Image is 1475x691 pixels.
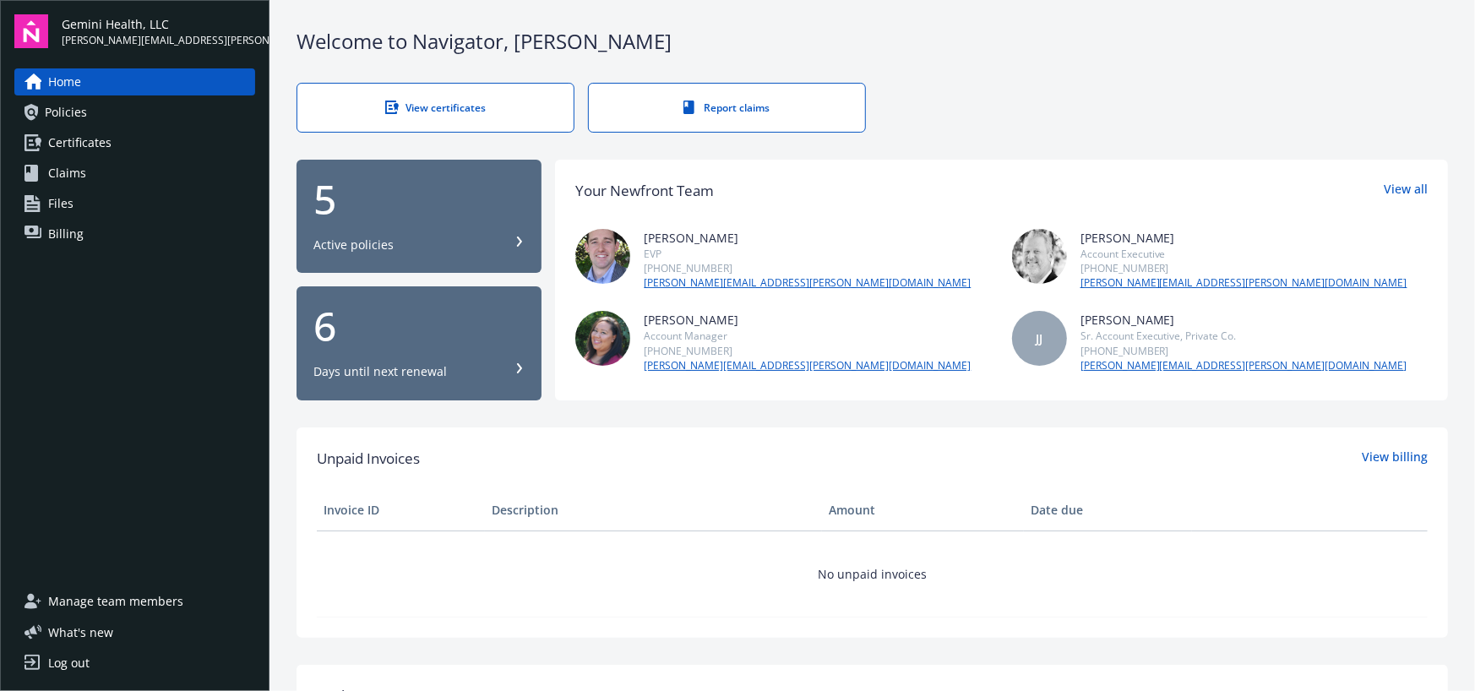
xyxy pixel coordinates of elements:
[14,160,255,187] a: Claims
[313,237,394,253] div: Active policies
[575,311,630,366] img: photo
[1024,490,1192,530] th: Date due
[644,358,971,373] a: [PERSON_NAME][EMAIL_ADDRESS][PERSON_NAME][DOMAIN_NAME]
[1080,344,1407,358] div: [PHONE_NUMBER]
[14,190,255,217] a: Files
[14,129,255,156] a: Certificates
[62,14,255,48] button: Gemini Health, LLC[PERSON_NAME][EMAIL_ADDRESS][PERSON_NAME][DOMAIN_NAME]
[48,190,73,217] span: Files
[1080,329,1407,343] div: Sr. Account Executive, Private Co.
[644,311,971,329] div: [PERSON_NAME]
[331,101,540,115] div: View certificates
[48,650,90,677] div: Log out
[48,68,81,95] span: Home
[644,247,971,261] div: EVP
[62,15,255,33] span: Gemini Health, LLC
[1362,448,1428,470] a: View billing
[48,160,86,187] span: Claims
[48,220,84,248] span: Billing
[14,220,255,248] a: Billing
[1012,229,1067,284] img: photo
[1080,261,1407,275] div: [PHONE_NUMBER]
[45,99,87,126] span: Policies
[1080,311,1407,329] div: [PERSON_NAME]
[48,623,113,641] span: What ' s new
[644,329,971,343] div: Account Manager
[62,33,255,48] span: [PERSON_NAME][EMAIL_ADDRESS][PERSON_NAME][DOMAIN_NAME]
[1384,180,1428,202] a: View all
[317,530,1428,617] td: No unpaid invoices
[644,344,971,358] div: [PHONE_NUMBER]
[822,490,1024,530] th: Amount
[1080,358,1407,373] a: [PERSON_NAME][EMAIL_ADDRESS][PERSON_NAME][DOMAIN_NAME]
[1036,329,1042,347] span: JJ
[317,448,420,470] span: Unpaid Invoices
[313,306,525,346] div: 6
[644,229,971,247] div: [PERSON_NAME]
[575,229,630,284] img: photo
[313,363,447,380] div: Days until next renewal
[297,83,574,133] a: View certificates
[48,588,183,615] span: Manage team members
[14,588,255,615] a: Manage team members
[644,275,971,291] a: [PERSON_NAME][EMAIL_ADDRESS][PERSON_NAME][DOMAIN_NAME]
[14,14,48,48] img: navigator-logo.svg
[1080,247,1407,261] div: Account Executive
[313,179,525,220] div: 5
[623,101,831,115] div: Report claims
[575,180,714,202] div: Your Newfront Team
[297,27,1448,56] div: Welcome to Navigator , [PERSON_NAME]
[14,99,255,126] a: Policies
[485,490,821,530] th: Description
[297,160,542,274] button: 5Active policies
[1080,229,1407,247] div: [PERSON_NAME]
[1080,275,1407,291] a: [PERSON_NAME][EMAIL_ADDRESS][PERSON_NAME][DOMAIN_NAME]
[48,129,112,156] span: Certificates
[644,261,971,275] div: [PHONE_NUMBER]
[14,623,140,641] button: What's new
[588,83,866,133] a: Report claims
[317,490,485,530] th: Invoice ID
[297,286,542,400] button: 6Days until next renewal
[14,68,255,95] a: Home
